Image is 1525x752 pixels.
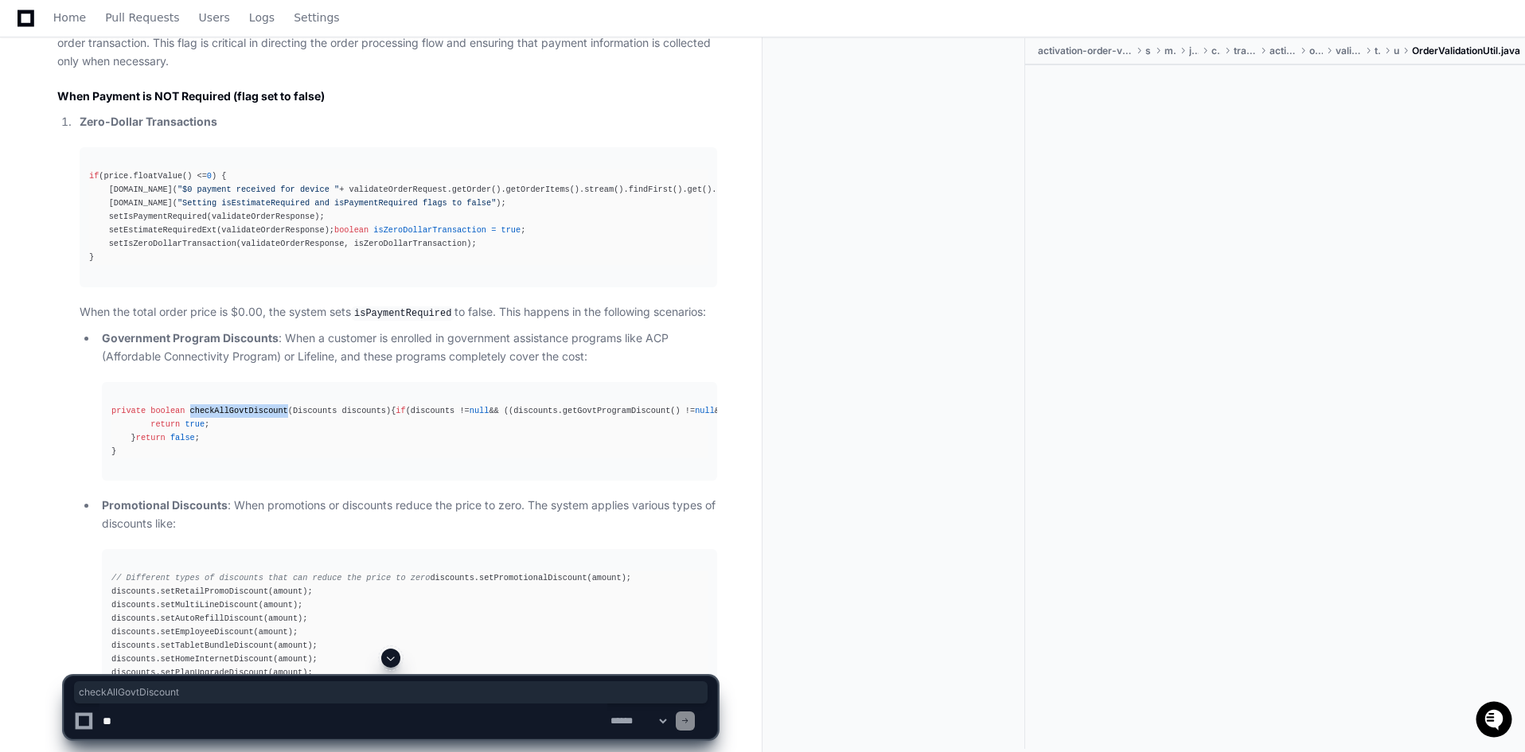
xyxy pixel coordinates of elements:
span: java [1189,45,1199,57]
span: checkAllGovtDiscount [190,406,288,415]
a: Powered byPylon [112,166,193,179]
span: main [1164,45,1176,57]
span: OrderValidationUtil.java [1412,45,1520,57]
span: "$0 payment received for device " [177,185,339,194]
span: boolean [150,406,185,415]
div: { (discounts != && ((discounts.getGovtProgramDiscount() != && discounts.getGovtProgramDiscount().... [111,404,708,459]
strong: Zero-Dollar Transactions [80,115,217,128]
strong: Promotional Discounts [102,498,228,512]
span: true [185,419,205,429]
span: src [1145,45,1152,57]
span: true [501,225,521,235]
span: Settings [294,13,339,22]
span: = [491,225,496,235]
p: : When promotions or discounts reduce the price to zero. The system applies various types of disc... [102,497,717,533]
span: util [1394,45,1399,57]
span: null [695,406,715,415]
span: Pull Requests [105,13,179,22]
span: Pylon [158,167,193,179]
span: if [396,406,405,415]
p: When the total order price is $0.00, the system sets to false. This happens in the following scen... [80,303,717,322]
span: Home [53,13,86,22]
img: 1736555170064-99ba0984-63c1-480f-8ee9-699278ef63ed [16,119,45,147]
img: PlayerZero [16,16,48,48]
div: Welcome [16,64,290,89]
h2: When Payment is NOT Required (flag set to false) [57,88,717,104]
code: isPaymentRequired [351,306,454,321]
p: : When a customer is enrolled in government assistance programs like ACP (Affordable Connectivity... [102,329,717,366]
span: private [111,406,146,415]
span: isZeroDollarTransaction [373,225,486,235]
div: (price.floatValue() <= ) { [DOMAIN_NAME]( + validateOrderRequest.getOrder().getOrderItems().strea... [89,169,708,265]
p: The method in the class determines whether a payment is required to complete an order transaction... [57,15,717,70]
strong: Government Program Discounts [102,331,279,345]
span: activation [1270,45,1297,57]
span: activation-order-validation-tbv [1038,45,1133,57]
div: We're available if you need us! [54,134,201,147]
span: checkAllGovtDiscount [79,686,703,699]
span: if [89,171,99,181]
span: null [470,406,489,415]
span: return [136,433,166,442]
span: false [170,433,195,442]
button: Start new chat [271,123,290,142]
span: return [150,419,180,429]
span: tracfone [1234,45,1257,57]
div: discounts.setPromotionalDiscount(amount); discounts.setRetailPromoDiscount(amount); discounts.set... [111,571,708,680]
span: Logs [249,13,275,22]
div: Start new chat [54,119,261,134]
iframe: Open customer support [1474,699,1517,742]
span: boolean [334,225,369,235]
span: // Different types of discounts that can reduce the price to zero [111,573,430,583]
span: (Discounts discounts) [288,406,391,415]
span: validation [1336,45,1362,57]
span: 0 [207,171,212,181]
span: tbv [1375,45,1381,57]
span: com [1211,45,1222,57]
span: Users [199,13,230,22]
span: "Setting isEstimateRequired and isPaymentRequired flags to false" [177,198,496,208]
span: order [1309,45,1323,57]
